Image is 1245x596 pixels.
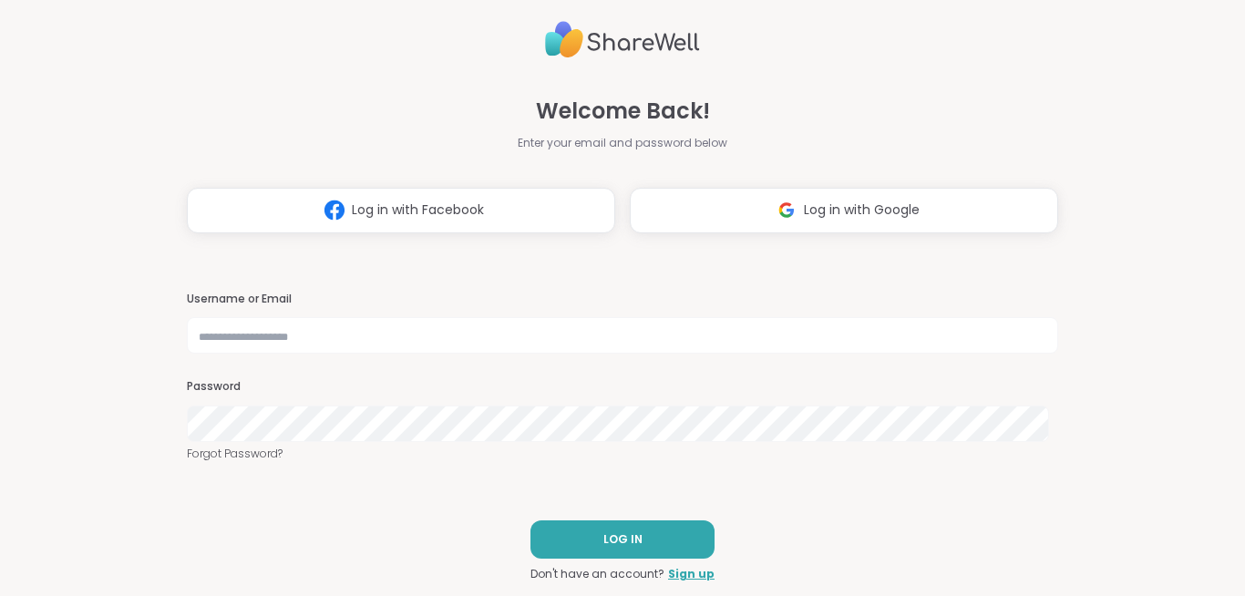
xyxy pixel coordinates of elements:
a: Forgot Password? [187,446,1058,462]
h3: Password [187,379,1058,395]
span: Don't have an account? [530,566,664,582]
span: Welcome Back! [536,95,710,128]
span: Enter your email and password below [518,135,727,151]
button: LOG IN [530,520,715,559]
a: Sign up [668,566,715,582]
button: Log in with Google [630,188,1058,233]
button: Log in with Facebook [187,188,615,233]
span: LOG IN [603,531,643,548]
span: Log in with Google [804,200,920,220]
img: ShareWell Logomark [769,193,804,227]
img: ShareWell Logomark [317,193,352,227]
span: Log in with Facebook [352,200,484,220]
img: ShareWell Logo [545,14,700,66]
h3: Username or Email [187,292,1058,307]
